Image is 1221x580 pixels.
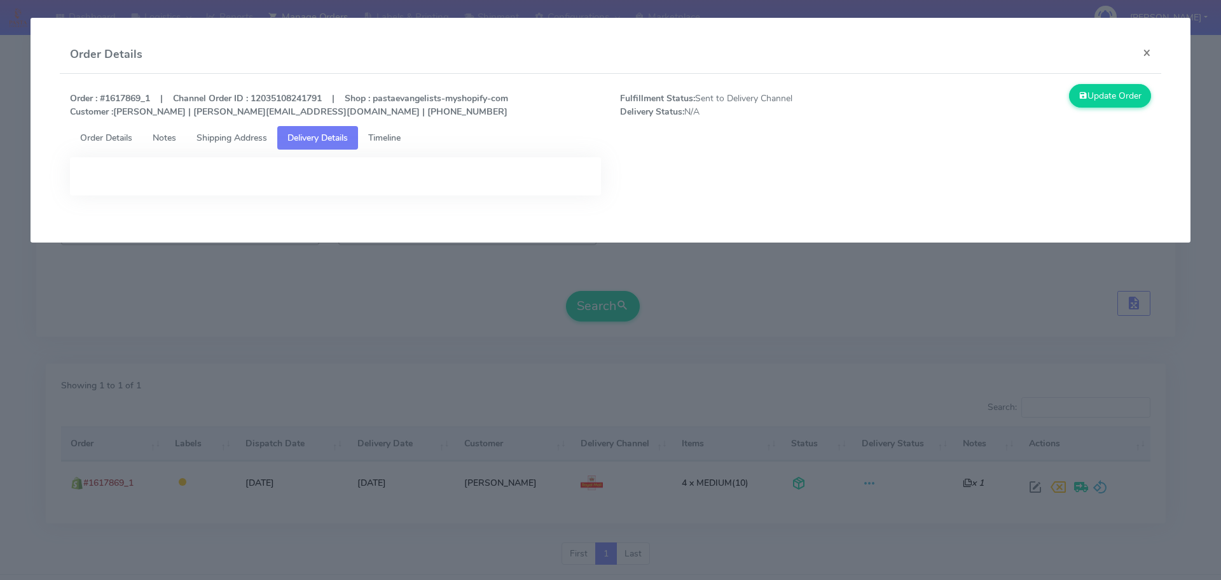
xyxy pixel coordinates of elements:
[620,92,695,104] strong: Fulfillment Status:
[610,92,886,118] span: Sent to Delivery Channel N/A
[620,106,684,118] strong: Delivery Status:
[70,46,142,63] h4: Order Details
[1133,36,1161,69] button: Close
[70,106,113,118] strong: Customer :
[153,132,176,144] span: Notes
[1069,84,1152,108] button: Update Order
[287,132,348,144] span: Delivery Details
[197,132,267,144] span: Shipping Address
[70,92,508,118] strong: Order : #1617869_1 | Channel Order ID : 12035108241791 | Shop : pastaevangelists-myshopify-com [P...
[368,132,401,144] span: Timeline
[80,132,132,144] span: Order Details
[70,126,1152,150] ul: Tabs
